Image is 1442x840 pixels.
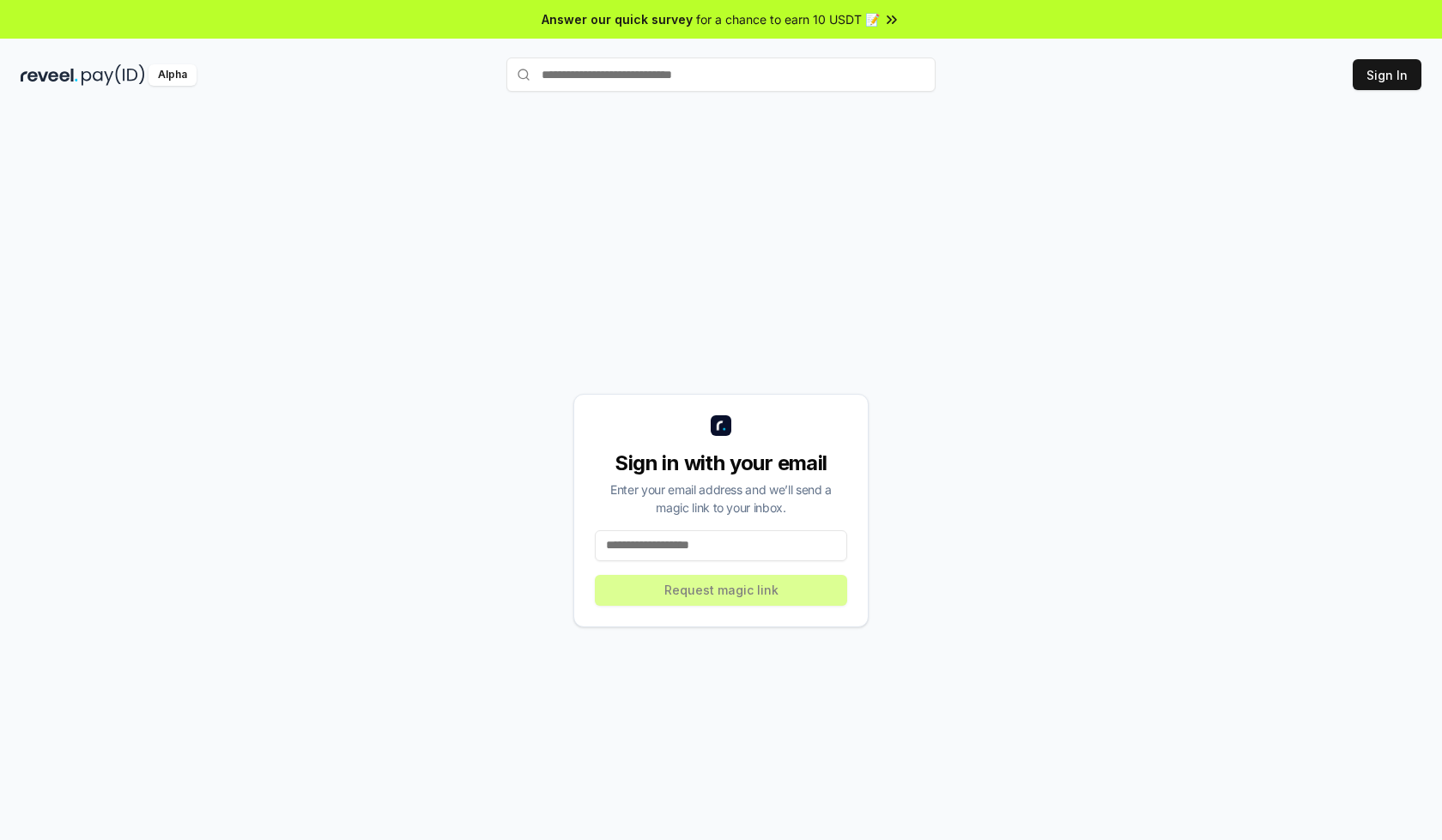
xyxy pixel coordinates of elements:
[595,480,847,517] div: Enter your email address and we’ll send a magic link to your inbox.
[595,450,847,477] div: Sign in with your email
[1353,59,1421,90] button: Sign In
[148,64,197,86] div: Alpha
[21,64,78,86] img: reveel_dark
[711,415,731,436] img: logo_small
[696,10,880,28] span: for a chance to earn 10 USDT 📝
[542,10,693,28] span: Answer our quick survey
[82,64,145,86] img: pay_id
